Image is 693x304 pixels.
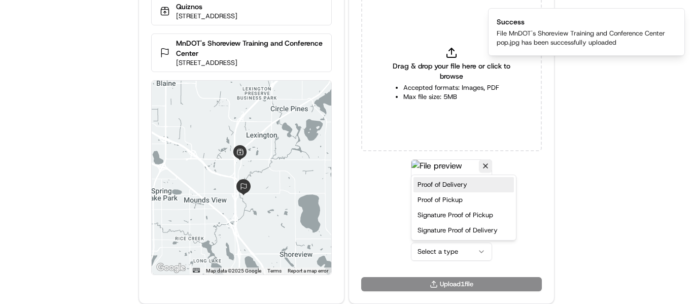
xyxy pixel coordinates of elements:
[418,180,467,189] span: Proof of Delivery
[418,226,498,235] span: Signature Proof of Delivery
[497,29,672,47] div: File MnDOT's Shoreview Training and Conference Center pop.jpg has been successfully uploaded
[418,195,463,205] span: Proof of Pickup
[497,17,672,27] div: Success
[418,211,493,220] span: Signature Proof of Pickup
